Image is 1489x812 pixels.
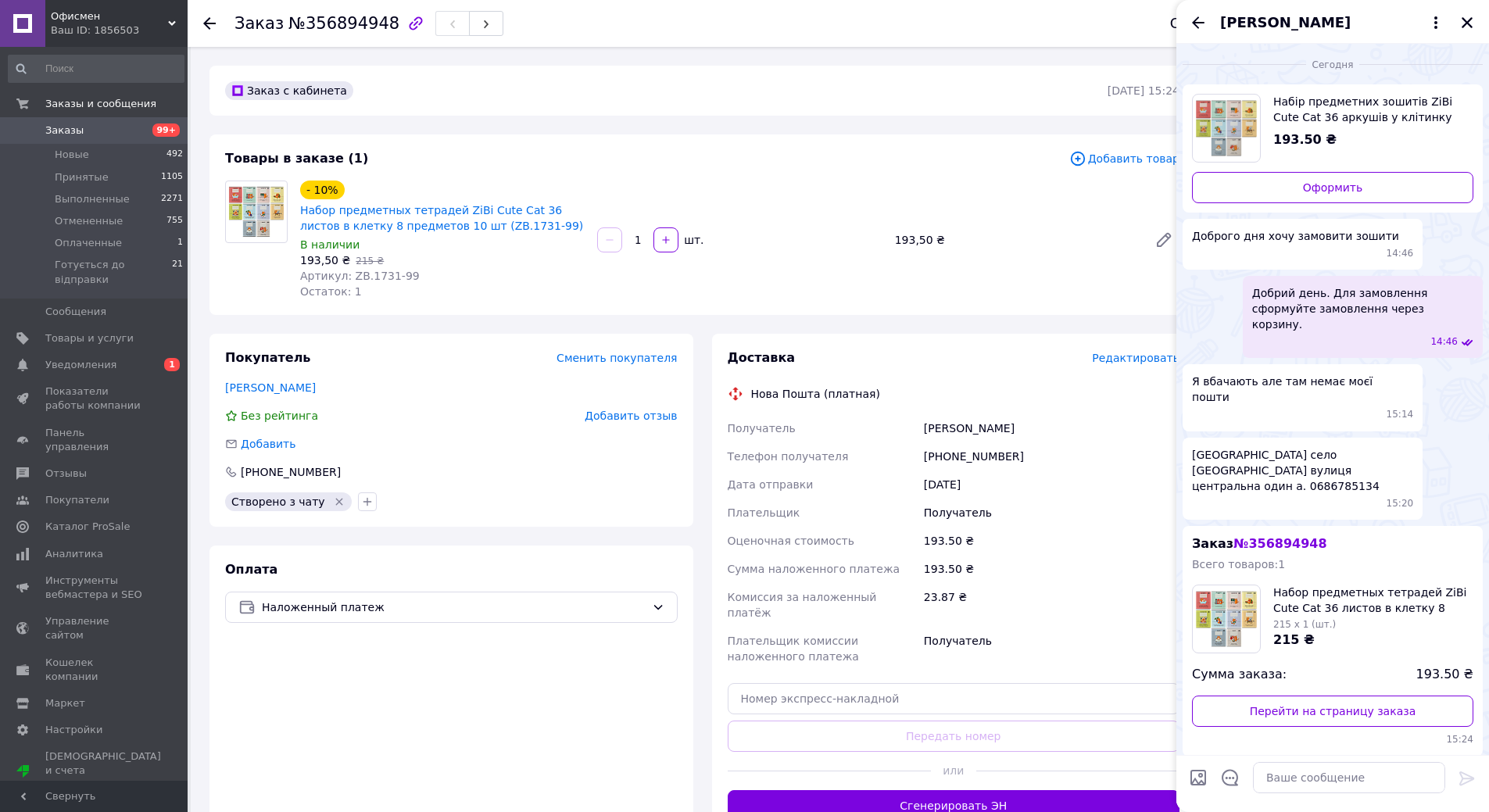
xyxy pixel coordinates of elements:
span: 1 [164,358,180,371]
div: Получатель [921,499,1183,527]
a: Посмотреть товар [1192,94,1473,163]
span: Инструменты вебмастера и SEO [45,574,145,602]
span: Добавить [241,438,295,450]
span: [GEOGRAPHIC_DATA] село [GEOGRAPHIC_DATA] вулиця центральна один а. 0686785134 [1192,447,1413,494]
div: Заказ с кабинета [225,81,353,100]
span: Оплата [225,562,277,577]
span: Готується до відправки [55,258,172,286]
div: 12.08.2025 [1183,56,1483,72]
span: Редактировать [1092,352,1179,364]
a: Редактировать [1148,224,1179,256]
span: 15:24 12.08.2025 [1192,733,1473,746]
span: 2271 [161,192,183,206]
span: №356894948 [288,14,399,33]
span: [PERSON_NAME] [1220,13,1351,33]
input: Поиск [8,55,184,83]
span: 1 [177,236,183,250]
div: Вернуться назад [203,16,216,31]
div: шт. [680,232,705,248]
input: Номер экспресс-накладной [728,683,1180,714]
div: Prom топ [45,778,161,792]
a: Перейти на страницу заказа [1192,696,1473,727]
div: [DATE] [921,470,1183,499]
span: Заказ [234,14,284,33]
span: Каталог ProSale [45,520,130,534]
span: Плательщик комиссии наложенного платежа [728,635,859,663]
span: Телефон получателя [728,450,849,463]
span: 193,50 ₴ [300,254,350,266]
span: Отмененные [55,214,123,228]
span: Наложенный платеж [262,599,646,616]
span: Остаток: 1 [300,285,362,298]
span: Набор предметных тетрадей ZiBi Cute Cat 36 листов в клетку 8 предметов 10 шт (ZB.1731-99) [1273,585,1473,616]
div: Ваш ID: 1856503 [51,23,188,38]
span: [DEMOGRAPHIC_DATA] и счета [45,749,161,792]
div: Нова Пошта (платная) [747,386,884,402]
span: 193.50 ₴ [1416,666,1473,684]
a: [PERSON_NAME] [225,381,316,394]
span: 14:46 12.08.2025 [1387,247,1414,260]
button: [PERSON_NAME] [1220,13,1445,33]
span: 492 [166,148,183,162]
span: Без рейтинга [241,410,318,422]
span: Товары и услуги [45,331,134,345]
img: Набор предметных тетрадей ZiBi Cute Cat 36 листов в клетку 8 предметов 10 шт (ZB.1731-99) [226,181,287,242]
button: Закрыть [1458,13,1476,32]
img: 6673880792_w100_h100_nabor-predmetnyh-tetradej.jpg [1193,585,1260,653]
span: Выполненные [55,192,130,206]
span: Комиссия за наложенный платёж [728,591,877,619]
span: Принятые [55,170,109,184]
span: Добавить товар [1069,150,1179,167]
span: Оценочная стоимость [728,535,855,547]
span: Створено з чату [231,495,325,508]
time: [DATE] 15:24 [1108,84,1179,97]
span: Отзывы [45,467,87,481]
a: Оформить [1192,172,1473,203]
span: Сообщения [45,305,106,319]
span: Заказы [45,123,84,138]
span: Маркет [45,696,85,710]
div: 193.50 ₴ [921,555,1183,583]
span: Дата отправки [728,478,814,491]
span: Добрий день. Для замовлення сформуйте замовлення через корзину. [1252,285,1473,332]
span: Управление сайтом [45,614,145,642]
span: Офисмен [51,9,168,23]
span: Покупатели [45,493,109,507]
span: Сегодня [1306,59,1360,72]
span: 1105 [161,170,183,184]
span: Доброго дня хочу замовити зошити [1192,228,1399,244]
span: 215 ₴ [1273,632,1315,647]
svg: Удалить метку [333,495,345,508]
span: 15:20 12.08.2025 [1387,497,1414,510]
span: Плательщик [728,506,800,519]
div: 193,50 ₴ [889,229,1142,251]
div: [PERSON_NAME] [921,414,1183,442]
span: Покупатель [225,350,310,365]
span: Заказ [1192,536,1327,551]
span: 755 [166,214,183,228]
button: Назад [1189,13,1208,32]
span: Аналитика [45,547,103,561]
span: 15:14 12.08.2025 [1387,408,1414,421]
span: Доставка [728,350,796,365]
span: Настройки [45,723,102,737]
span: Сменить покупателя [557,352,677,364]
span: Показатели работы компании [45,385,145,413]
img: 6673880792_w640_h640_nabor-predmetnyh-tetradej.jpg [1193,95,1260,162]
span: 215 x 1 (шт.) [1273,619,1336,630]
span: 99+ [152,123,180,137]
span: 14:46 12.08.2025 [1430,335,1458,349]
span: Товары в заказе (1) [225,151,368,166]
div: - 10% [300,181,345,199]
span: В наличии [300,238,360,251]
span: Уведомления [45,358,116,372]
span: Кошелек компании [45,656,145,684]
span: Сумма наложенного платежа [728,563,900,575]
a: Набор предметных тетрадей ZiBi Cute Cat 36 листов в клетку 8 предметов 10 шт (ZB.1731-99) [300,204,583,232]
span: Всего товаров: 1 [1192,558,1285,571]
span: Получатель [728,422,796,435]
div: 193.50 ₴ [921,527,1183,555]
span: Новые [55,148,89,162]
span: Я вбачають але там немає моєї пошти [1192,374,1413,405]
span: Панель управления [45,426,145,454]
